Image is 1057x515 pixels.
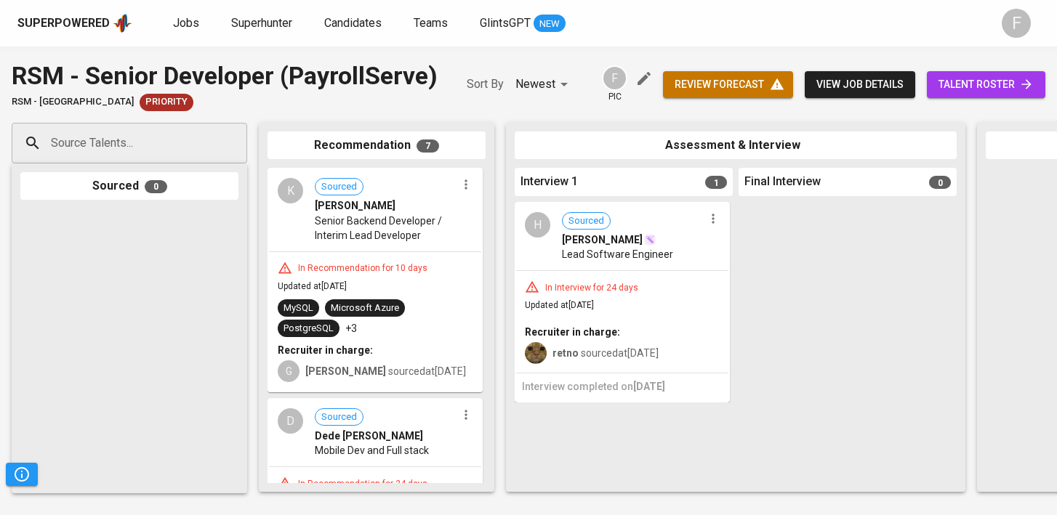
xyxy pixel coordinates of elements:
[324,16,382,30] span: Candidates
[113,12,132,34] img: app logo
[552,347,579,359] b: retno
[562,232,643,247] span: [PERSON_NAME]
[17,12,132,34] a: Superpoweredapp logo
[467,76,504,93] p: Sort By
[292,478,433,490] div: In Recommendation for 24 days
[316,410,363,424] span: Sourced
[515,131,957,160] div: Assessment & Interview
[278,178,303,203] div: K
[539,282,644,294] div: In Interview for 24 days
[315,443,429,458] span: Mobile Dev and Full stack
[239,142,242,145] button: Open
[515,76,555,93] p: Newest
[522,379,723,395] h6: Interview completed on
[331,301,399,315] div: Microsoft Azure
[939,76,1034,94] span: talent roster
[268,131,486,160] div: Recommendation
[515,202,730,402] div: HSourced[PERSON_NAME]Lead Software EngineerIn Interview for 24 daysUpdated at[DATE]Recruiter in c...
[663,71,793,98] button: review forecast
[414,16,448,30] span: Teams
[562,247,673,261] span: Lead Software Engineer
[521,174,578,190] span: Interview 1
[140,95,193,109] span: Priority
[480,15,566,33] a: GlintsGPT NEW
[525,212,550,238] div: H
[173,15,202,33] a: Jobs
[268,168,483,392] div: KSourced[PERSON_NAME]Senior Backend Developer / Interim Lead DeveloperIn Recommendation for 10 da...
[525,300,594,310] span: Updated at [DATE]
[816,76,904,94] span: view job details
[1002,9,1031,38] div: F
[705,176,727,189] span: 1
[140,94,193,111] div: New Job received from Demand Team
[929,176,951,189] span: 0
[480,16,531,30] span: GlintsGPT
[414,15,451,33] a: Teams
[278,281,347,291] span: Updated at [DATE]
[145,180,167,193] span: 0
[417,139,439,153] span: 7
[644,234,656,246] img: magic_wand.svg
[534,17,566,31] span: NEW
[12,58,438,94] div: RSM - Senior Developer (PayrollServe)
[525,326,620,338] b: Recruiter in charge:
[6,463,38,486] button: Pipeline Triggers
[927,71,1045,98] a: talent roster
[525,342,547,364] img: ec6c0910-f960-4a00-a8f8-c5744e41279e.jpg
[315,214,457,243] span: Senior Backend Developer / Interim Lead Developer
[284,301,313,315] div: MySQL
[305,365,386,377] b: [PERSON_NAME]
[675,76,781,94] span: review forecast
[552,347,659,359] span: sourced at [DATE]
[744,174,821,190] span: Final Interview
[602,65,627,91] div: F
[563,214,610,228] span: Sourced
[12,95,134,109] span: RSM - [GEOGRAPHIC_DATA]
[515,71,573,98] div: Newest
[324,15,385,33] a: Candidates
[316,180,363,194] span: Sourced
[278,408,303,434] div: D
[231,15,295,33] a: Superhunter
[17,15,110,32] div: Superpowered
[315,429,423,443] span: Dede [PERSON_NAME]
[231,16,292,30] span: Superhunter
[633,381,665,392] span: [DATE]
[315,198,395,213] span: [PERSON_NAME]
[278,344,373,356] b: Recruiter in charge:
[602,65,627,103] div: pic
[345,321,357,336] p: +3
[305,365,466,377] span: sourced at [DATE]
[20,172,238,200] div: Sourced
[292,262,433,275] div: In Recommendation for 10 days
[284,322,334,336] div: PostgreSQL
[278,360,300,382] div: G
[173,16,199,30] span: Jobs
[805,71,915,98] button: view job details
